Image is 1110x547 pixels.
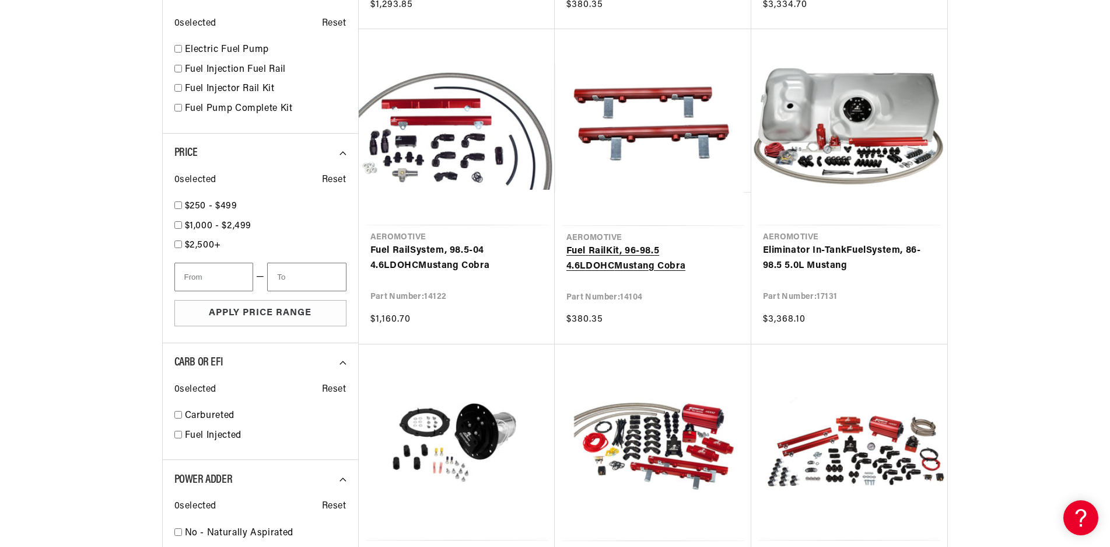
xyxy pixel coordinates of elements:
[185,102,346,117] a: Fuel Pump Complete Kit
[267,263,346,291] input: To
[322,499,346,514] span: Reset
[174,300,346,326] button: Apply Price Range
[174,263,253,291] input: From
[185,526,346,541] a: No - Naturally Aspirated
[185,201,237,211] span: $250 - $499
[174,147,198,159] span: Price
[174,499,216,514] span: 0 selected
[174,474,233,486] span: Power Adder
[185,241,221,250] span: $2,500+
[763,243,936,273] a: Eliminator In-TankFuelSystem, 86-98.5 5.0L Mustang
[185,409,346,424] a: Carbureted
[322,16,346,32] span: Reset
[174,173,216,188] span: 0 selected
[370,243,543,273] a: Fuel RailSystem, 98.5-04 4.6LDOHCMustang Cobra
[185,221,252,231] span: $1,000 - $2,499
[174,382,216,398] span: 0 selected
[174,357,223,368] span: CARB or EFI
[322,382,346,398] span: Reset
[566,244,740,274] a: Fuel RailKit, 96-98.5 4.6LDOHCMustang Cobra
[185,82,346,97] a: Fuel Injector Rail Kit
[256,270,265,285] span: —
[185,62,346,78] a: Fuel Injection Fuel Rail
[185,43,346,58] a: Electric Fuel Pump
[174,16,216,32] span: 0 selected
[185,428,346,444] a: Fuel Injected
[322,173,346,188] span: Reset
